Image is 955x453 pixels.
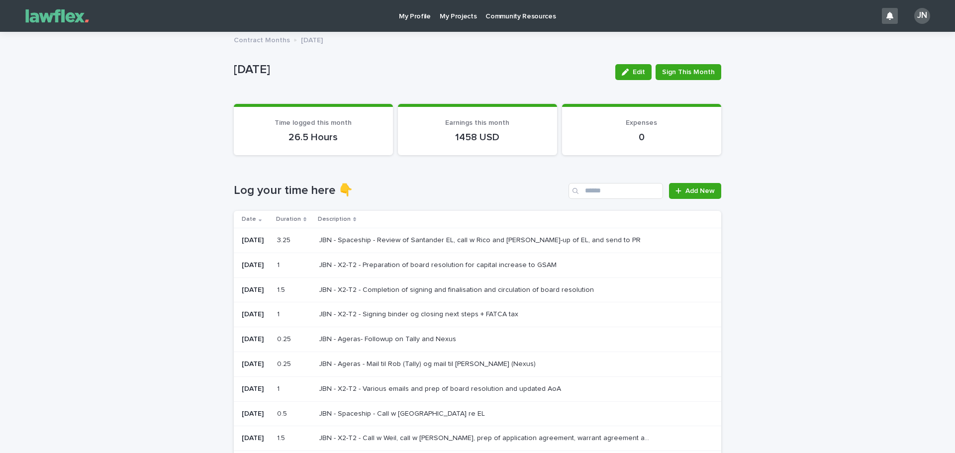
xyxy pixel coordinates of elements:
[319,234,643,245] p: JBN - Spaceship - Review of Santander EL, call w Rico and [PERSON_NAME]-up of EL, and send to PR
[319,308,520,319] p: JBN - X2-T2 - Signing binder og closing next steps + FATCA tax
[276,214,301,225] p: Duration
[234,63,607,77] p: [DATE]
[410,131,545,143] p: 1458 USD
[242,261,269,270] p: [DATE]
[319,432,653,443] p: JBN - X2-T2 - Call w Weil, call w Joseph, prep of application agreement, warrant agreement and bo...
[277,308,282,319] p: 1
[234,376,721,401] tr: [DATE]11 JBN - X2-T2 - Various emails and prep of board resolution and updated AoAJBN - X2-T2 - V...
[20,6,95,26] img: Gnvw4qrBSHOAfo8VMhG6
[914,8,930,24] div: JN
[234,277,721,302] tr: [DATE]1.51.5 JBN - X2-T2 - Completion of signing and finalisation and circulation of board resolu...
[242,385,269,393] p: [DATE]
[633,69,645,76] span: Edit
[277,333,293,344] p: 0.25
[656,64,721,80] button: Sign This Month
[277,432,287,443] p: 1.5
[318,214,351,225] p: Description
[277,358,293,368] p: 0.25
[234,327,721,352] tr: [DATE]0.250.25 JBN - Ageras- Followup on Tally and NexusJBN - Ageras- Followup on Tally and Nexus
[234,253,721,277] tr: [DATE]11 JBN - X2-T2 - Preparation of board resolution for capital increase to GSAMJBN - X2-T2 - ...
[277,284,287,294] p: 1.5
[242,434,269,443] p: [DATE]
[669,183,721,199] a: Add New
[234,302,721,327] tr: [DATE]11 JBN - X2-T2 - Signing binder og closing next steps + FATCA taxJBN - X2-T2 - Signing bind...
[277,383,282,393] p: 1
[626,119,657,126] span: Expenses
[319,284,596,294] p: JBN - X2-T2 - Completion of signing and finalisation and circulation of board resolution
[234,352,721,376] tr: [DATE]0.250.25 JBN - Ageras - Mail til Rob (Tally) og mail til [PERSON_NAME] (Nexus)JBN - Ageras ...
[242,310,269,319] p: [DATE]
[685,187,715,194] span: Add New
[242,286,269,294] p: [DATE]
[319,259,559,270] p: JBN - X2-T2 - Preparation of board resolution for capital increase to GSAM
[234,426,721,451] tr: [DATE]1.51.5 JBN - X2-T2 - Call w Weil, call w [PERSON_NAME], prep of application agreement, warr...
[242,214,256,225] p: Date
[319,383,563,393] p: JBN - X2-T2 - Various emails and prep of board resolution and updated AoA
[277,234,292,245] p: 3.25
[234,401,721,426] tr: [DATE]0.50.5 JBN - Spaceship - Call w [GEOGRAPHIC_DATA] re ELJBN - Spaceship - Call w [GEOGRAPHIC...
[234,34,290,45] p: Contract Months
[445,119,509,126] span: Earnings this month
[242,410,269,418] p: [DATE]
[615,64,652,80] button: Edit
[319,408,487,418] p: JBN - Spaceship - Call w [GEOGRAPHIC_DATA] re EL
[569,183,663,199] input: Search
[242,360,269,368] p: [DATE]
[574,131,709,143] p: 0
[275,119,352,126] span: Time logged this month
[246,131,381,143] p: 26.5 Hours
[277,259,282,270] p: 1
[301,34,323,45] p: [DATE]
[234,228,721,253] tr: [DATE]3.253.25 JBN - Spaceship - Review of Santander EL, call w Rico and [PERSON_NAME]-up of EL, ...
[242,335,269,344] p: [DATE]
[242,236,269,245] p: [DATE]
[662,67,715,77] span: Sign This Month
[319,333,458,344] p: JBN - Ageras- Followup on Tally and Nexus
[319,358,538,368] p: JBN - Ageras - Mail til Rob (Tally) og mail til [PERSON_NAME] (Nexus)
[277,408,289,418] p: 0.5
[234,183,565,198] h1: Log your time here 👇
